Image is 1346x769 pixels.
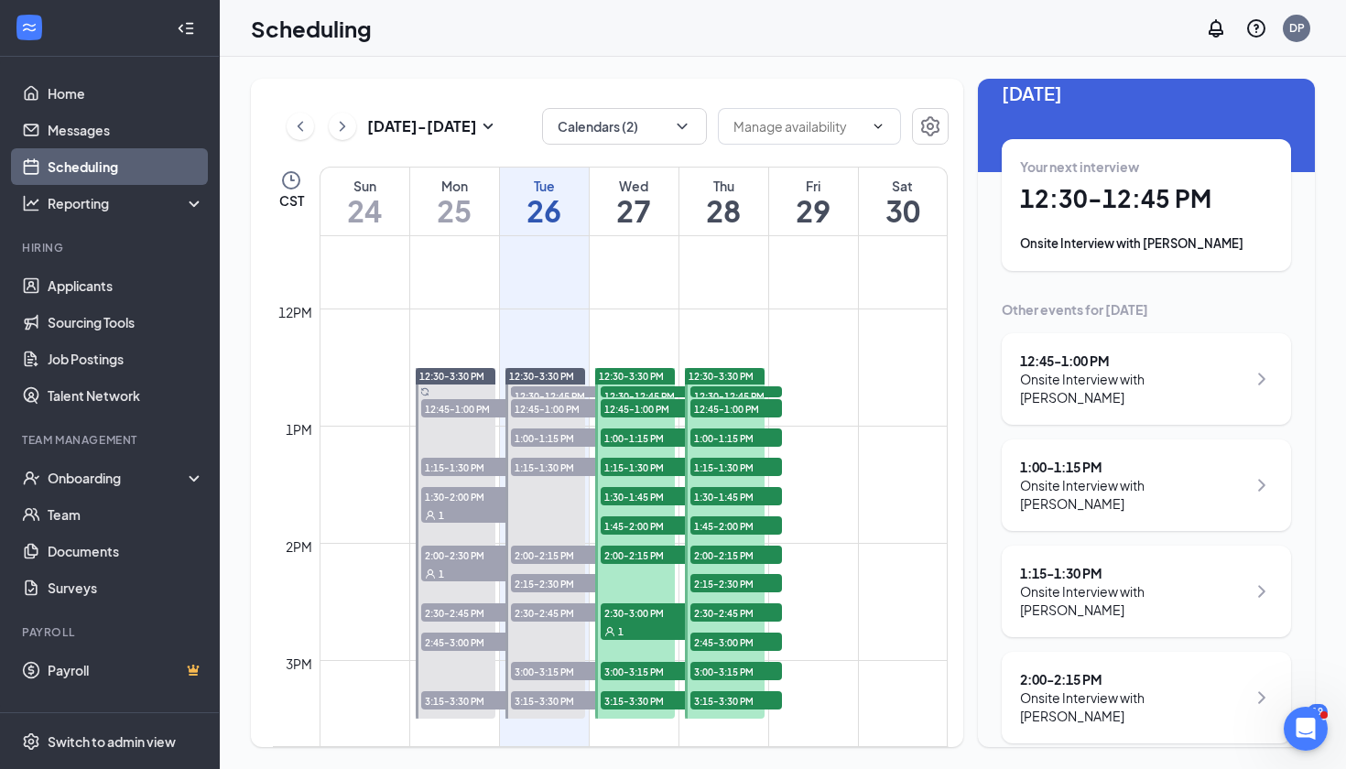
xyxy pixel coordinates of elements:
[1020,234,1273,253] div: Onsite Interview with [PERSON_NAME]
[329,113,356,140] button: ChevronRight
[177,19,195,38] svg: Collapse
[601,662,692,680] span: 3:00-3:15 PM
[1251,687,1273,709] svg: ChevronRight
[673,117,691,135] svg: ChevronDown
[48,75,204,112] a: Home
[48,267,204,304] a: Applicants
[912,108,949,145] button: Settings
[590,168,678,235] a: August 27, 2025
[769,177,858,195] div: Fri
[1251,474,1273,496] svg: ChevronRight
[282,654,316,674] div: 3pm
[601,428,692,447] span: 1:00-1:15 PM
[690,574,782,592] span: 2:15-2:30 PM
[871,119,885,134] svg: ChevronDown
[48,148,204,185] a: Scheduling
[679,177,768,195] div: Thu
[919,115,941,137] svg: Settings
[601,516,692,535] span: 1:45-2:00 PM
[48,533,204,569] a: Documents
[679,195,768,226] h1: 28
[601,603,692,622] span: 2:30-3:00 PM
[601,458,692,476] span: 1:15-1:30 PM
[859,195,948,226] h1: 30
[410,168,499,235] a: August 25, 2025
[48,569,204,606] a: Surveys
[511,458,602,476] span: 1:15-1:30 PM
[511,386,602,405] span: 12:30-12:45 PM
[320,195,409,226] h1: 24
[320,168,409,235] a: August 24, 2025
[1020,458,1246,476] div: 1:00 - 1:15 PM
[690,458,782,476] span: 1:15-1:30 PM
[333,115,352,137] svg: ChevronRight
[22,732,40,751] svg: Settings
[477,115,499,137] svg: SmallChevronDown
[500,177,589,195] div: Tue
[421,399,513,417] span: 12:45-1:00 PM
[690,546,782,564] span: 2:00-2:15 PM
[511,691,602,709] span: 3:15-3:30 PM
[511,603,602,622] span: 2:30-2:45 PM
[1002,300,1291,319] div: Other events for [DATE]
[1020,688,1246,725] div: Onsite Interview with [PERSON_NAME]
[425,510,436,521] svg: User
[511,574,602,592] span: 2:15-2:30 PM
[421,458,513,476] span: 1:15-1:30 PM
[601,399,692,417] span: 12:45-1:00 PM
[500,195,589,226] h1: 26
[287,113,314,140] button: ChevronLeft
[599,370,664,383] span: 12:30-3:30 PM
[48,732,176,751] div: Switch to admin view
[439,509,444,522] span: 1
[511,662,602,680] span: 3:00-3:15 PM
[1020,582,1246,619] div: Onsite Interview with [PERSON_NAME]
[511,546,602,564] span: 2:00-2:15 PM
[690,633,782,651] span: 2:45-3:00 PM
[1020,670,1246,688] div: 2:00 - 2:15 PM
[679,168,768,235] a: August 28, 2025
[604,626,615,637] svg: User
[601,546,692,564] span: 2:00-2:15 PM
[690,399,782,417] span: 12:45-1:00 PM
[1020,370,1246,406] div: Onsite Interview with [PERSON_NAME]
[1020,157,1273,176] div: Your next interview
[690,428,782,447] span: 1:00-1:15 PM
[48,194,205,212] div: Reporting
[425,569,436,579] svg: User
[601,487,692,505] span: 1:30-1:45 PM
[275,302,316,322] div: 12pm
[690,516,782,535] span: 1:45-2:00 PM
[590,177,678,195] div: Wed
[690,691,782,709] span: 3:15-3:30 PM
[500,168,589,235] a: August 26, 2025
[769,195,858,226] h1: 29
[689,370,754,383] span: 12:30-3:30 PM
[48,112,204,148] a: Messages
[542,108,707,145] button: Calendars (2)ChevronDown
[859,168,948,235] a: August 30, 2025
[733,116,863,136] input: Manage availability
[421,633,513,651] span: 2:45-3:00 PM
[22,432,201,448] div: Team Management
[279,191,304,210] span: CST
[1251,368,1273,390] svg: ChevronRight
[22,240,201,255] div: Hiring
[1308,704,1328,720] div: 19
[421,546,513,564] span: 2:00-2:30 PM
[291,115,309,137] svg: ChevronLeft
[22,194,40,212] svg: Analysis
[690,487,782,505] span: 1:30-1:45 PM
[48,469,189,487] div: Onboarding
[367,116,477,136] h3: [DATE] - [DATE]
[282,536,316,557] div: 2pm
[601,386,692,405] span: 12:30-12:45 PM
[48,652,204,688] a: PayrollCrown
[48,377,204,414] a: Talent Network
[1002,79,1291,107] span: [DATE]
[690,386,782,405] span: 12:30-12:45 PM
[511,428,602,447] span: 1:00-1:15 PM
[320,177,409,195] div: Sun
[690,603,782,622] span: 2:30-2:45 PM
[511,399,602,417] span: 12:45-1:00 PM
